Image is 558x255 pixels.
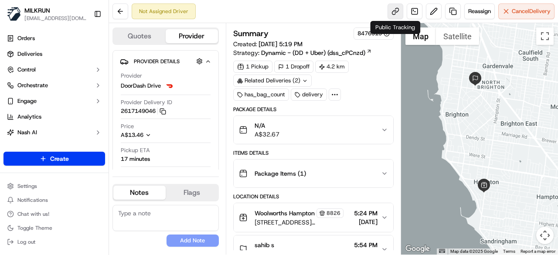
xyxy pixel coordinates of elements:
[166,186,218,200] button: Flags
[121,131,197,139] button: A$13.46
[3,31,105,45] a: Orders
[121,99,172,106] span: Provider Delivery ID
[436,27,479,45] button: Show satellite imagery
[17,211,49,218] span: Chat with us!
[3,3,90,24] button: MILKRUNMILKRUN[EMAIL_ADDRESS][DOMAIN_NAME]
[50,154,69,163] span: Create
[450,249,498,254] span: Map data ©2025 Google
[327,210,340,217] span: 8826
[134,58,180,65] span: Provider Details
[255,218,350,227] span: [STREET_ADDRESS][PERSON_NAME]
[233,61,272,73] div: 1 Pickup
[17,129,37,136] span: Nash AI
[121,72,142,80] span: Provider
[234,203,393,232] button: Woolworths Hampton8826[STREET_ADDRESS][PERSON_NAME]5:24 PM[DATE]
[370,21,420,34] div: Public Tracking
[521,249,555,254] a: Report a map error
[354,209,378,218] span: 5:24 PM
[354,241,378,249] span: 5:54 PM
[233,88,289,101] div: has_bag_count
[3,47,105,61] a: Deliveries
[121,122,134,130] span: Price
[291,88,327,101] div: delivery
[17,34,35,42] span: Orders
[17,97,37,105] span: Engage
[233,150,394,156] div: Items Details
[3,222,105,234] button: Toggle Theme
[17,183,37,190] span: Settings
[255,209,315,218] span: Woolworths Hampton
[536,27,554,45] button: Toggle fullscreen view
[259,40,303,48] span: [DATE] 5:19 PM
[255,169,306,178] span: Package Items ( 1 )
[113,29,166,43] button: Quotes
[234,160,393,187] button: Package Items (1)
[233,48,372,57] div: Strategy:
[512,7,551,15] span: Cancel Delivery
[3,208,105,220] button: Chat with us!
[3,194,105,206] button: Notifications
[233,106,394,113] div: Package Details
[113,186,166,200] button: Notes
[439,249,445,253] button: Keyboard shortcuts
[3,236,105,248] button: Log out
[120,54,211,68] button: Provider Details
[17,50,42,58] span: Deliveries
[255,130,279,139] span: A$32.67
[7,7,21,21] img: MILKRUN
[315,61,349,73] div: 4.2 km
[3,63,105,77] button: Control
[17,66,36,74] span: Control
[121,146,150,154] span: Pickup ETA
[233,40,303,48] span: Created:
[233,30,269,37] h3: Summary
[255,241,274,249] span: sahib s
[3,78,105,92] button: Orchestrate
[3,141,105,155] a: Product Catalog
[24,6,50,15] button: MILKRUN
[121,82,161,90] span: DoorDash Drive
[234,116,393,144] button: N/AA$32.67
[468,7,491,15] span: Reassign
[17,82,48,89] span: Orchestrate
[3,180,105,192] button: Settings
[405,27,436,45] button: Show street map
[3,110,105,124] a: Analytics
[261,48,365,57] span: Dynamic - (DD + Uber) (dss_cPCnzd)
[3,126,105,139] button: Nash AI
[164,81,175,91] img: doordash_logo_v2.png
[403,243,432,255] a: Open this area in Google Maps (opens a new window)
[233,75,312,87] div: Related Deliveries (2)
[536,227,554,244] button: Map camera controls
[261,48,372,57] a: Dynamic - (DD + Uber) (dss_cPCnzd)
[503,249,515,254] a: Terms (opens in new tab)
[17,197,48,204] span: Notifications
[121,107,166,115] button: 2617149046
[498,3,555,19] button: CancelDelivery
[255,121,279,130] span: N/A
[17,113,41,121] span: Analytics
[357,30,390,37] button: 8476919
[3,152,105,166] button: Create
[17,224,52,231] span: Toggle Theme
[166,29,218,43] button: Provider
[121,131,143,139] span: A$13.46
[24,15,87,22] button: [EMAIL_ADDRESS][DOMAIN_NAME]
[274,61,313,73] div: 1 Dropoff
[354,218,378,226] span: [DATE]
[121,155,150,163] div: 17 minutes
[403,243,432,255] img: Google
[17,144,59,152] span: Product Catalog
[17,238,35,245] span: Log out
[3,94,105,108] button: Engage
[464,3,495,19] button: Reassign
[233,193,394,200] div: Location Details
